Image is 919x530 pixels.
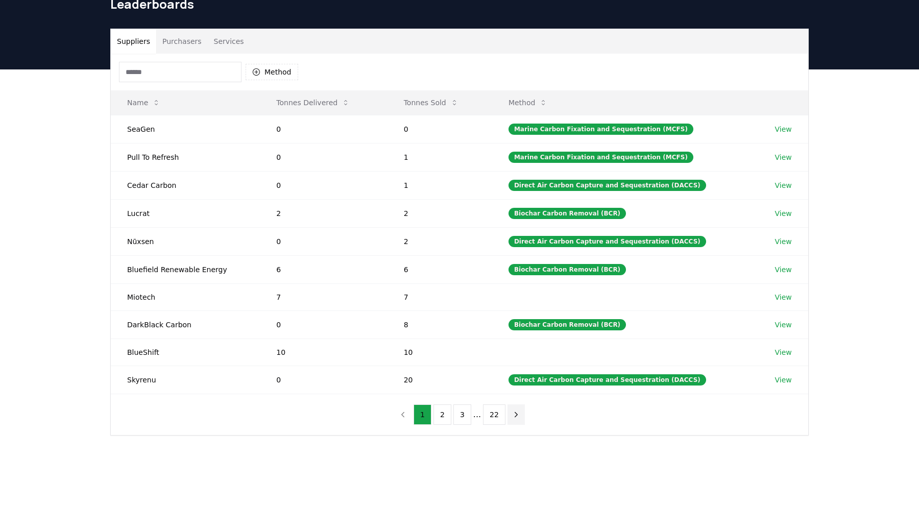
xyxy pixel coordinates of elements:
div: Marine Carbon Fixation and Sequestration (MCFS) [509,152,693,163]
td: 10 [260,339,387,366]
button: 1 [414,404,431,425]
td: 1 [388,171,492,199]
td: Miotech [111,283,260,310]
a: View [775,375,792,385]
td: 0 [388,115,492,143]
td: 0 [260,227,387,255]
td: 10 [388,339,492,366]
td: Cedar Carbon [111,171,260,199]
li: ... [473,408,481,421]
a: View [775,347,792,357]
button: Tonnes Delivered [268,92,358,113]
button: 3 [453,404,471,425]
button: Method [500,92,556,113]
a: View [775,152,792,162]
td: BlueShift [111,339,260,366]
button: Method [246,64,298,80]
td: Lucrat [111,199,260,227]
td: SeaGen [111,115,260,143]
td: 20 [388,366,492,394]
td: Bluefield Renewable Energy [111,255,260,283]
a: View [775,236,792,247]
td: 0 [260,143,387,171]
button: Suppliers [111,29,156,54]
a: View [775,320,792,330]
td: 1 [388,143,492,171]
a: View [775,180,792,190]
div: Direct Air Carbon Capture and Sequestration (DACCS) [509,236,706,247]
td: 7 [388,283,492,310]
td: 0 [260,115,387,143]
td: 7 [260,283,387,310]
td: 6 [388,255,492,283]
div: Biochar Carbon Removal (BCR) [509,264,626,275]
button: 22 [483,404,505,425]
td: 8 [388,310,492,339]
button: Services [208,29,250,54]
button: next page [507,404,525,425]
div: Biochar Carbon Removal (BCR) [509,208,626,219]
div: Direct Air Carbon Capture and Sequestration (DACCS) [509,180,706,191]
a: View [775,208,792,219]
div: Direct Air Carbon Capture and Sequestration (DACCS) [509,374,706,386]
button: Tonnes Sold [396,92,467,113]
td: DarkBlack Carbon [111,310,260,339]
button: 2 [433,404,451,425]
a: View [775,264,792,275]
td: 0 [260,171,387,199]
td: 2 [260,199,387,227]
td: Pull To Refresh [111,143,260,171]
td: 2 [388,227,492,255]
div: Biochar Carbon Removal (BCR) [509,319,626,330]
td: Nūxsen [111,227,260,255]
td: Skyrenu [111,366,260,394]
td: 2 [388,199,492,227]
td: 0 [260,310,387,339]
button: Name [119,92,168,113]
div: Marine Carbon Fixation and Sequestration (MCFS) [509,124,693,135]
a: View [775,292,792,302]
button: Purchasers [156,29,208,54]
a: View [775,124,792,134]
td: 6 [260,255,387,283]
td: 0 [260,366,387,394]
